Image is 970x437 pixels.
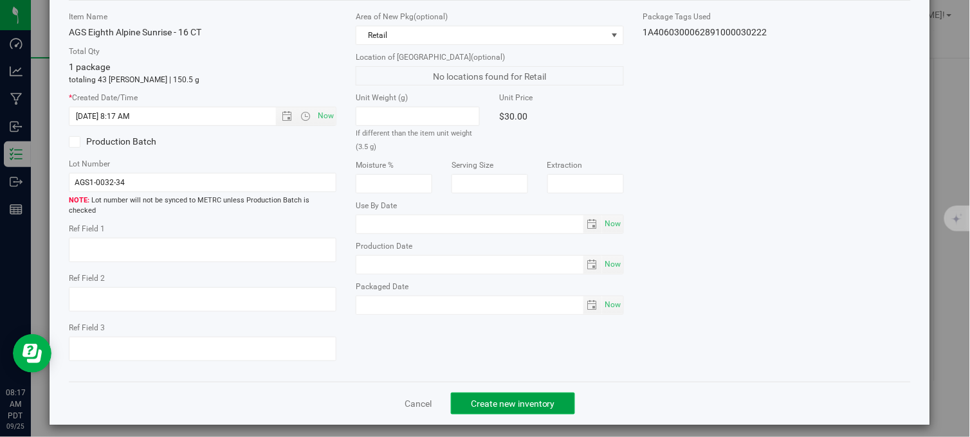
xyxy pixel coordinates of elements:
[405,397,432,410] a: Cancel
[499,107,623,126] div: $30.00
[69,135,193,148] label: Production Batch
[356,51,623,63] label: Location of [GEOGRAPHIC_DATA]
[471,398,555,409] span: Create new inventory
[356,26,607,44] span: Retail
[356,281,623,292] label: Packaged Date
[356,240,623,252] label: Production Date
[643,11,911,22] label: Package Tags Used
[69,272,336,284] label: Ref Field 2
[356,92,480,103] label: Unit Weight (g)
[602,296,624,314] span: Set Current date
[356,129,472,151] small: If different than the item unit weight (3.5 g)
[602,215,623,233] span: select
[13,334,51,373] iframe: Resource center
[414,12,448,21] span: (optional)
[315,107,337,125] span: Set Current date
[69,62,110,72] span: 1 package
[356,11,623,22] label: Area of New Pkg
[295,111,316,121] span: Open the time view
[451,393,575,415] button: Create new inventory
[356,66,623,85] span: No locations found for Retail
[602,296,623,314] span: select
[356,159,432,171] label: Moisture %
[602,215,624,233] span: Set Current date
[69,158,336,170] label: Lot Number
[452,159,528,171] label: Serving Size
[499,92,623,103] label: Unit Price
[69,195,336,217] span: Lot number will not be synced to METRC unless Production Batch is checked
[69,74,336,85] p: totaling 43 [PERSON_NAME] | 150.5 g
[643,26,911,39] div: 1A4060300062891000030222
[69,11,336,22] label: Item Name
[276,111,298,121] span: Open the date view
[602,256,623,274] span: select
[547,159,624,171] label: Extraction
[356,200,623,211] label: Use By Date
[583,215,602,233] span: select
[69,322,336,334] label: Ref Field 3
[69,223,336,235] label: Ref Field 1
[602,255,624,274] span: Set Current date
[583,296,602,314] span: select
[69,26,336,39] div: AGS Eighth Alpine Sunrise - 16 CT
[69,46,336,57] label: Total Qty
[583,256,602,274] span: select
[471,53,505,62] span: (optional)
[69,92,336,103] label: Created Date/Time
